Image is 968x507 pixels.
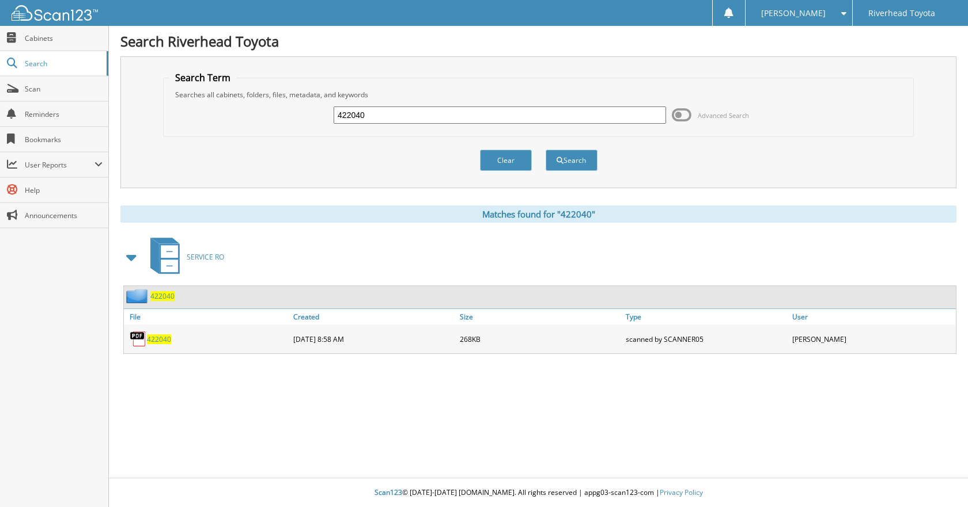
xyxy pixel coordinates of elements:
span: Advanced Search [698,111,749,120]
span: Help [25,185,103,195]
img: PDF.png [130,330,147,348]
legend: Search Term [169,71,236,84]
span: Reminders [25,109,103,119]
img: scan123-logo-white.svg [12,5,98,21]
div: [DATE] 8:58 AM [290,327,457,350]
a: Size [457,309,623,325]
div: scanned by SCANNER05 [623,327,789,350]
span: Cabinets [25,33,103,43]
button: Clear [480,150,532,171]
div: Searches all cabinets, folders, files, metadata, and keywords [169,90,908,100]
a: File [124,309,290,325]
span: SERVICE RO [187,252,224,262]
a: Created [290,309,457,325]
a: SERVICE RO [143,234,224,280]
a: User [789,309,956,325]
span: Search [25,59,101,68]
div: © [DATE]-[DATE] [DOMAIN_NAME]. All rights reserved | appg03-scan123-com | [109,479,968,507]
a: Type [623,309,789,325]
div: [PERSON_NAME] [789,327,956,350]
span: Bookmarks [25,135,103,144]
a: 422040 [150,291,175,301]
span: Scan [25,84,103,94]
span: Riverhead Toyota [868,10,935,17]
span: User Reports [25,160,94,170]
button: Search [546,150,598,171]
a: Privacy Policy [660,487,703,497]
img: folder2.png [126,289,150,303]
span: Scan123 [375,487,402,497]
span: Announcements [25,211,103,220]
span: [PERSON_NAME] [761,10,826,17]
a: 422040 [147,334,171,344]
h1: Search Riverhead Toyota [120,32,956,51]
iframe: Chat Widget [910,452,968,507]
div: 268KB [457,327,623,350]
div: Matches found for "422040" [120,205,956,223]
